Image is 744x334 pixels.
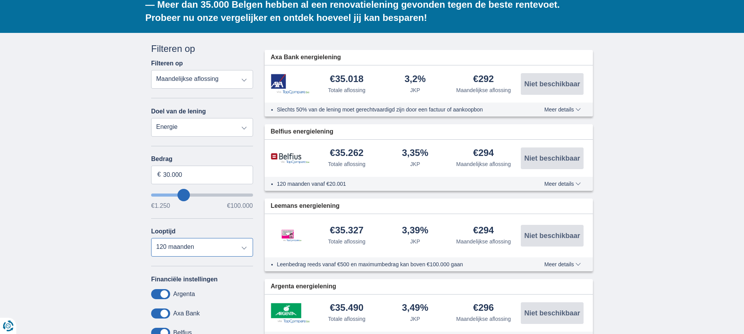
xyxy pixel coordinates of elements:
[473,74,494,85] div: €292
[271,53,341,62] span: Axa Bank energielening
[151,42,253,55] div: Filteren op
[524,232,580,239] span: Niet beschikbaar
[151,108,206,115] label: Doel van de lening
[524,310,580,317] span: Niet beschikbaar
[402,303,428,313] div: 3,49%
[227,203,253,209] span: €100.000
[521,73,584,95] button: Niet beschikbaar
[410,86,420,94] div: JKP
[328,315,365,323] div: Totale aflossing
[330,148,363,159] div: €35.262
[410,238,420,245] div: JKP
[524,155,580,162] span: Niet beschikbaar
[328,86,365,94] div: Totale aflossing
[151,194,253,197] input: wantToBorrow
[524,81,580,87] span: Niet beschikbaar
[277,180,516,188] li: 120 maanden vanaf €20.001
[151,203,170,209] span: €1.250
[330,226,363,236] div: €35.327
[151,156,253,163] label: Bedrag
[402,148,428,159] div: 3,35%
[473,148,494,159] div: €294
[151,60,183,67] label: Filteren op
[473,303,494,313] div: €296
[544,262,581,267] span: Meer details
[271,282,336,291] span: Argenta energielening
[456,238,511,245] div: Maandelijkse aflossing
[402,226,428,236] div: 3,39%
[539,106,587,113] button: Meer details
[271,153,310,164] img: product.pl.alt Belfius
[410,315,420,323] div: JKP
[271,127,334,136] span: Belfius energielening
[539,181,587,187] button: Meer details
[330,74,363,85] div: €35.018
[173,310,200,317] label: Axa Bank
[271,74,310,94] img: product.pl.alt Axa Bank
[456,315,511,323] div: Maandelijkse aflossing
[473,226,494,236] div: €294
[277,260,516,268] li: Leenbedrag reeds vanaf €500 en maximumbedrag kan boven €100.000 gaan
[456,160,511,168] div: Maandelijkse aflossing
[173,291,195,298] label: Argenta
[271,202,340,211] span: Leemans energielening
[544,181,581,187] span: Meer details
[544,107,581,112] span: Meer details
[405,74,426,85] div: 3,2%
[410,160,420,168] div: JKP
[328,160,365,168] div: Totale aflossing
[151,276,218,283] label: Financiële instellingen
[521,302,584,324] button: Niet beschikbaar
[328,238,365,245] div: Totale aflossing
[539,261,587,267] button: Meer details
[271,303,310,323] img: product.pl.alt Argenta
[456,86,511,94] div: Maandelijkse aflossing
[151,228,176,235] label: Looptijd
[157,170,161,179] span: €
[521,225,584,247] button: Niet beschikbaar
[277,106,516,113] li: Slechts 50% van de lening moet gerechtvaardigd zijn door een factuur of aankoopbon
[521,147,584,169] button: Niet beschikbaar
[271,222,310,250] img: product.pl.alt Leemans Kredieten
[330,303,363,313] div: €35.490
